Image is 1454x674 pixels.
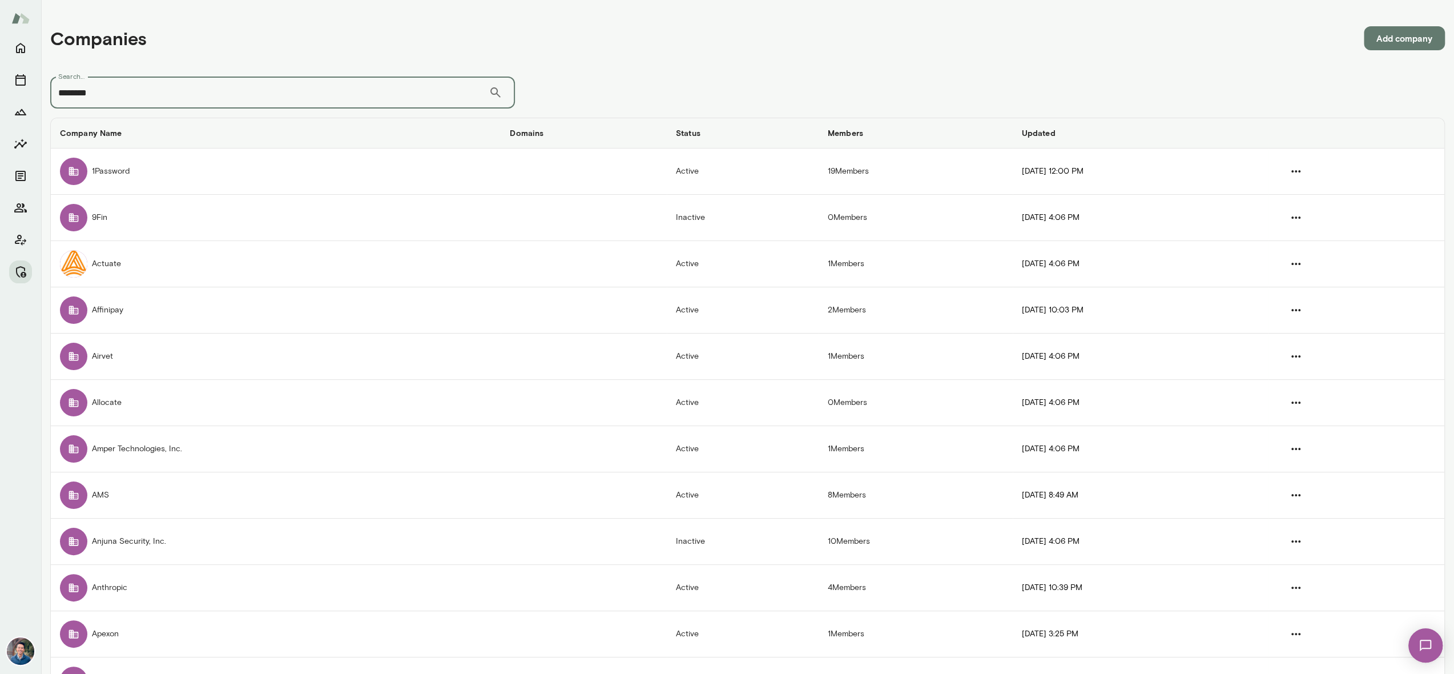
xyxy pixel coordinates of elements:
td: 10 Members [819,519,1013,565]
td: [DATE] 8:49 AM [1013,472,1269,519]
td: Anjuna Security, Inc. [51,519,501,565]
button: Manage [9,260,32,283]
td: [DATE] 4:06 PM [1013,519,1269,565]
button: Members [9,196,32,219]
td: AMS [51,472,501,519]
td: Inactive [667,195,819,241]
h6: Updated [1022,127,1260,139]
td: 4 Members [819,565,1013,611]
td: Active [667,472,819,519]
td: Affinipay [51,287,501,334]
td: [DATE] 4:06 PM [1013,195,1269,241]
td: Anthropic [51,565,501,611]
td: Active [667,241,819,287]
td: Airvet [51,334,501,380]
td: Inactive [667,519,819,565]
td: 1 Members [819,334,1013,380]
button: Client app [9,228,32,251]
td: Active [667,334,819,380]
button: Sessions [9,69,32,91]
h6: Members [828,127,1004,139]
td: Active [667,380,819,426]
td: 0 Members [819,195,1013,241]
img: Alex Yu [7,637,34,665]
h4: Companies [50,27,147,49]
td: 1 Members [819,241,1013,287]
td: [DATE] 3:25 PM [1013,611,1269,657]
button: Insights [9,133,32,155]
td: Active [667,611,819,657]
td: 0 Members [819,380,1013,426]
h6: Status [676,127,809,139]
h6: Company Name [60,127,492,139]
td: [DATE] 4:06 PM [1013,334,1269,380]
td: [DATE] 4:06 PM [1013,380,1269,426]
td: Active [667,149,819,195]
td: 1 Members [819,611,1013,657]
td: Amper Technologies, Inc. [51,426,501,472]
td: 8 Members [819,472,1013,519]
button: Growth Plan [9,101,32,123]
td: 19 Members [819,149,1013,195]
td: 2 Members [819,287,1013,334]
td: Allocate [51,380,501,426]
td: Actuate [51,241,501,287]
td: Active [667,287,819,334]
td: Active [667,565,819,611]
td: 9Fin [51,195,501,241]
td: Active [667,426,819,472]
button: Documents [9,165,32,187]
label: Search... [58,71,84,81]
td: 1Password [51,149,501,195]
button: Home [9,37,32,59]
td: [DATE] 4:06 PM [1013,241,1269,287]
h6: Domains [510,127,658,139]
td: [DATE] 12:00 PM [1013,149,1269,195]
td: [DATE] 4:06 PM [1013,426,1269,472]
img: Mento [11,7,30,29]
td: Apexon [51,611,501,657]
button: Add company [1364,26,1445,50]
td: [DATE] 10:39 PM [1013,565,1269,611]
td: 1 Members [819,426,1013,472]
td: [DATE] 10:03 PM [1013,287,1269,334]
